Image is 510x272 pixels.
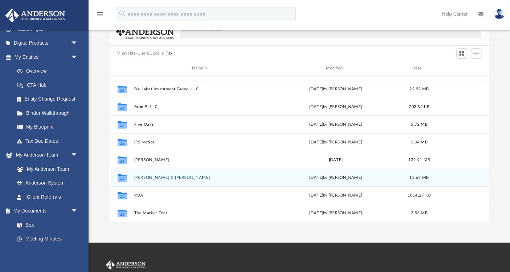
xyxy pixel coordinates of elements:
[10,246,81,260] a: Forms Library
[471,49,481,58] button: Add
[3,8,67,22] img: Anderson Advisors Platinum Portal
[270,139,402,146] div: [DATE] by [PERSON_NAME]
[166,50,173,57] button: Tax
[5,36,89,50] a: Digital Productsarrow_drop_down
[110,75,489,222] div: grid
[10,218,81,232] a: Box
[10,106,89,120] a: Binder Walkthrough
[134,140,266,144] button: IRS Notice
[10,92,89,106] a: Entity Change Request
[411,123,427,126] span: 5.72 MB
[407,193,431,197] span: 1014.27 KB
[270,210,402,216] div: [DATE] by [PERSON_NAME]
[270,157,402,163] div: [DATE]
[134,211,266,215] button: The Market Tent
[270,104,402,110] div: [DATE] by [PERSON_NAME]
[409,87,429,91] span: 22.92 MB
[10,162,81,176] a: My Anderson Team
[10,134,89,148] a: Tax Due Dates
[411,211,427,215] span: 2.86 MB
[71,204,85,219] span: arrow_drop_down
[270,121,402,128] div: [DATE] by [PERSON_NAME]
[270,86,402,92] div: [DATE] by [PERSON_NAME]
[134,175,266,180] button: [PERSON_NAME] & [PERSON_NAME]
[71,36,85,51] span: arrow_drop_down
[409,105,429,109] span: 703.82 KB
[10,232,85,246] a: Meeting Minutes
[10,176,85,190] a: Anderson System
[180,25,481,39] input: Search files and folders
[113,65,130,72] div: id
[408,158,430,162] span: 132.91 MB
[405,65,433,72] div: Size
[10,190,85,204] a: Client Referrals
[5,204,85,218] a: My Documentsarrow_drop_down
[436,65,486,72] div: id
[5,50,89,64] a: My Entitiesarrow_drop_down
[270,175,402,181] div: [DATE] by [PERSON_NAME]
[10,78,89,92] a: CTA Hub
[71,148,85,163] span: arrow_drop_down
[134,193,266,198] button: POA
[117,50,159,57] button: Viewable-ClientDocs
[134,158,266,162] button: [PERSON_NAME]
[134,65,266,72] div: Name
[118,10,126,17] i: search
[71,50,85,64] span: arrow_drop_down
[134,122,266,127] button: Five Oaks
[96,10,104,18] i: menu
[10,120,85,134] a: My Blueprint
[96,13,104,18] a: menu
[269,65,402,72] div: Modified
[270,192,402,199] div: [DATE] by [PERSON_NAME]
[104,260,147,270] img: Anderson Advisors Platinum Portal
[134,104,266,109] button: Farm 9, LLC
[457,49,467,58] button: Switch to Grid View
[411,140,427,144] span: 1.34 MB
[409,176,429,180] span: 13.69 MB
[10,64,89,78] a: Overview
[5,148,85,162] a: My Anderson Teamarrow_drop_down
[494,9,505,19] img: User Pic
[134,87,266,91] button: Blu Jakat Investment Group, LLC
